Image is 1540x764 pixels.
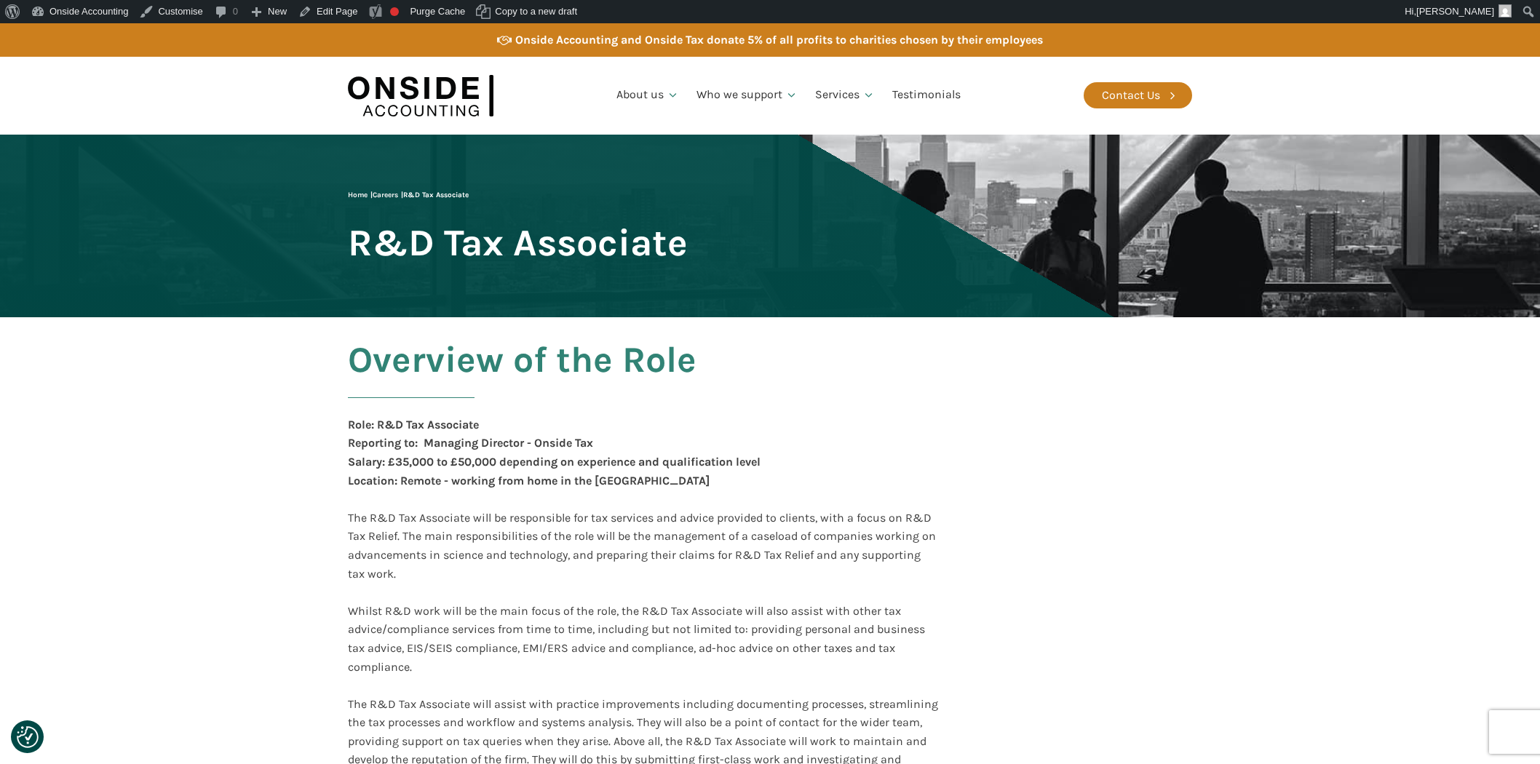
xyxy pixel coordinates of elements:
a: Home [348,191,368,199]
div: Onside Accounting and Onside Tax donate 5% of all profits to charities chosen by their employees [515,31,1043,49]
img: Onside Accounting [348,68,493,124]
a: Services [806,71,884,120]
a: Who we support [688,71,806,120]
span: | | [348,191,469,199]
a: Contact Us [1084,82,1192,108]
h2: Overview of the Role [348,340,696,415]
span: R&D Tax Associate [348,223,688,263]
img: Revisit consent button [17,726,39,748]
a: About us [608,71,688,120]
a: Careers [373,191,398,199]
div: Focus keyphrase not set [390,7,399,16]
button: Consent Preferences [17,726,39,748]
div: Contact Us [1102,86,1160,105]
span: R&D Tax Associate [403,191,469,199]
div: Role: R&D Tax Associate Reporting to: Managing Director - Onside Tax Salary: £35,000 to £50,000 d... [348,415,761,509]
span: [PERSON_NAME] [1416,6,1494,17]
a: Testimonials [884,71,969,120]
